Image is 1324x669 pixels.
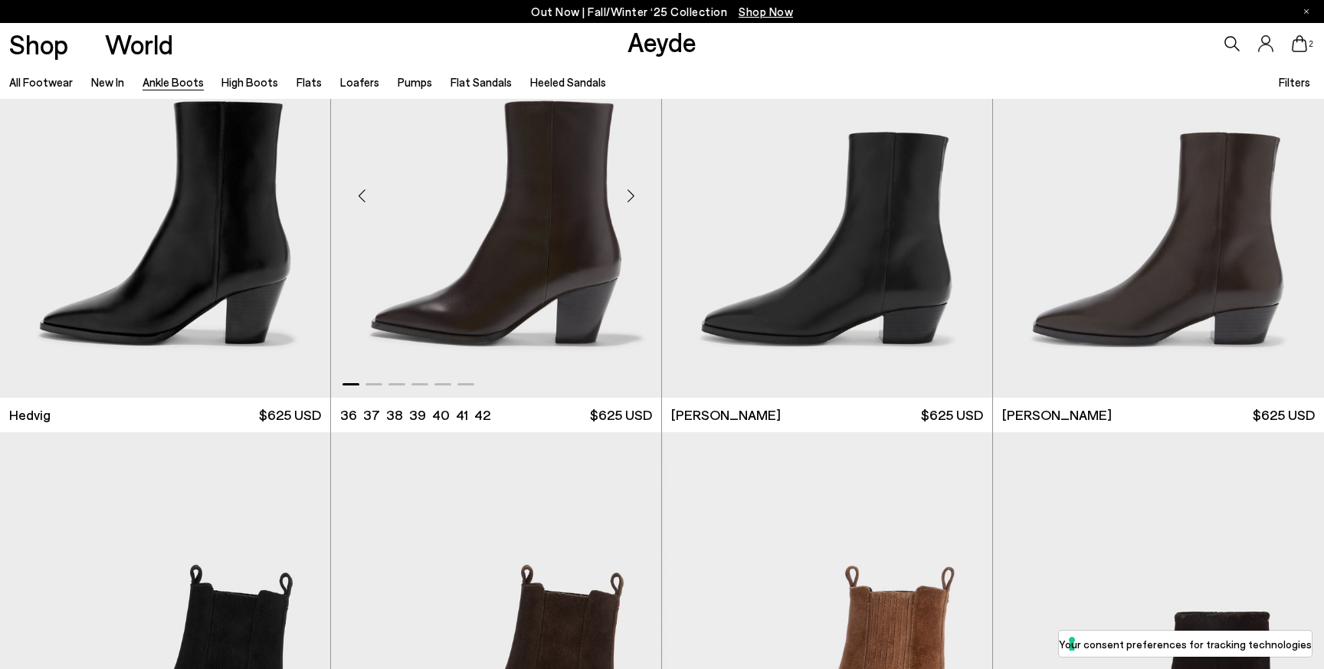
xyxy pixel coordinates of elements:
[409,405,426,425] li: 39
[143,75,204,89] a: Ankle Boots
[9,405,51,425] span: Hedvig
[105,31,173,57] a: World
[1059,631,1312,657] button: Your consent preferences for tracking technologies
[671,405,781,425] span: [PERSON_NAME]
[530,75,606,89] a: Heeled Sandals
[9,75,73,89] a: All Footwear
[331,398,661,432] a: 36 37 38 39 40 41 42 $625 USD
[339,173,385,219] div: Previous slide
[1253,405,1315,425] span: $625 USD
[363,405,380,425] li: 37
[432,405,450,425] li: 40
[398,75,432,89] a: Pumps
[1307,40,1315,48] span: 2
[590,405,652,425] span: $625 USD
[386,405,403,425] li: 38
[259,405,321,425] span: $625 USD
[1059,636,1312,652] label: Your consent preferences for tracking technologies
[340,405,357,425] li: 36
[340,405,486,425] ul: variant
[9,31,68,57] a: Shop
[451,75,512,89] a: Flat Sandals
[921,405,983,425] span: $625 USD
[221,75,278,89] a: High Boots
[1292,35,1307,52] a: 2
[91,75,124,89] a: New In
[1002,405,1112,425] span: [PERSON_NAME]
[1279,75,1310,89] span: Filters
[456,405,468,425] li: 41
[628,25,696,57] a: Aeyde
[662,398,992,432] a: [PERSON_NAME] $625 USD
[474,405,490,425] li: 42
[739,5,793,18] span: Navigate to /collections/new-in
[608,173,654,219] div: Next slide
[297,75,322,89] a: Flats
[531,2,793,21] p: Out Now | Fall/Winter ‘25 Collection
[340,75,379,89] a: Loafers
[993,398,1324,432] a: [PERSON_NAME] $625 USD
